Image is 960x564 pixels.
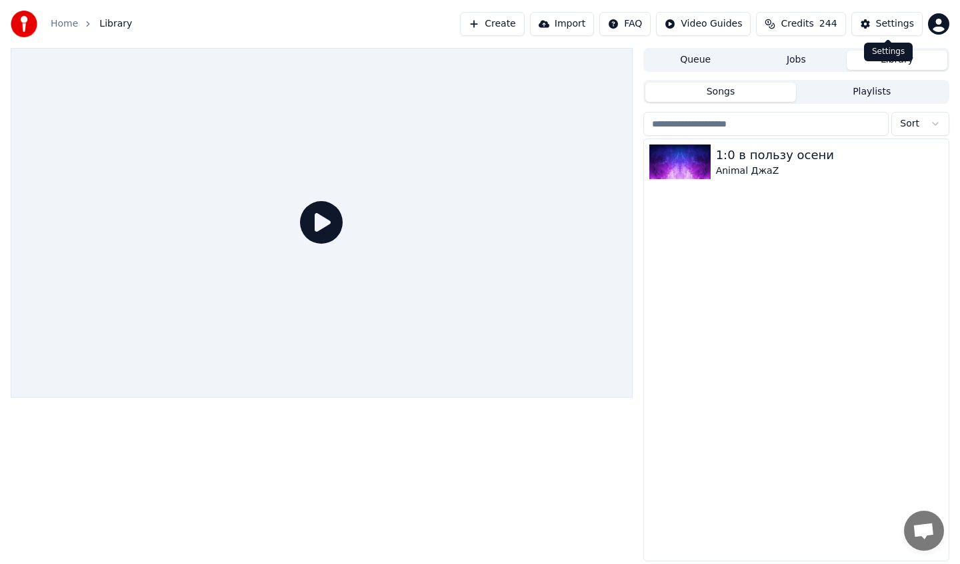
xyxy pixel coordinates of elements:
[904,511,944,551] div: Open chat
[756,12,845,36] button: Credits244
[460,12,525,36] button: Create
[645,51,746,70] button: Queue
[51,17,78,31] a: Home
[864,43,913,61] div: Settings
[796,83,947,102] button: Playlists
[746,51,847,70] button: Jobs
[530,12,594,36] button: Import
[716,146,943,164] div: 1:0 в пользу осени
[599,12,651,36] button: FAQ
[716,164,943,178] div: Animal ДжаZ
[819,17,837,31] span: 244
[656,12,751,36] button: Video Guides
[876,17,914,31] div: Settings
[51,17,132,31] nav: breadcrumb
[645,83,797,102] button: Songs
[99,17,132,31] span: Library
[781,17,813,31] span: Credits
[11,11,37,37] img: youka
[900,117,919,131] span: Sort
[847,51,947,70] button: Library
[851,12,923,36] button: Settings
